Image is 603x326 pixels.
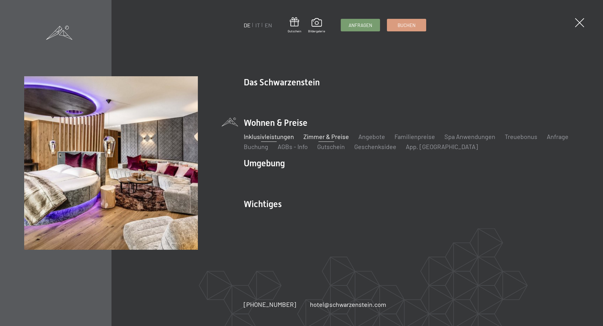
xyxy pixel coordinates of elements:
a: Treuebonus [505,133,537,140]
a: Angebote [358,133,385,140]
span: Anfragen [349,22,372,29]
a: Anfrage [547,133,568,140]
a: Gutschein [288,17,301,33]
a: Spa Anwendungen [444,133,495,140]
span: Gutschein [288,29,301,33]
a: Gutschein [317,143,345,150]
span: [PHONE_NUMBER] [244,301,296,308]
a: App. [GEOGRAPHIC_DATA] [406,143,478,150]
a: IT [255,22,260,29]
a: Inklusivleistungen [244,133,294,140]
a: EN [265,22,272,29]
a: Familienpreise [394,133,435,140]
img: Vital Superior [24,76,198,250]
a: DE [244,22,251,29]
a: Bildergalerie [308,18,325,33]
a: Anfragen [341,19,380,31]
a: Buchen [387,19,426,31]
a: Buchung [244,143,268,150]
a: Zimmer & Preise [303,133,349,140]
a: Geschenksidee [354,143,396,150]
a: hotel@schwarzenstein.com [310,300,386,309]
span: Bildergalerie [308,29,325,33]
a: AGBs - Info [278,143,308,150]
a: [PHONE_NUMBER] [244,300,296,309]
span: Buchen [398,22,416,29]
